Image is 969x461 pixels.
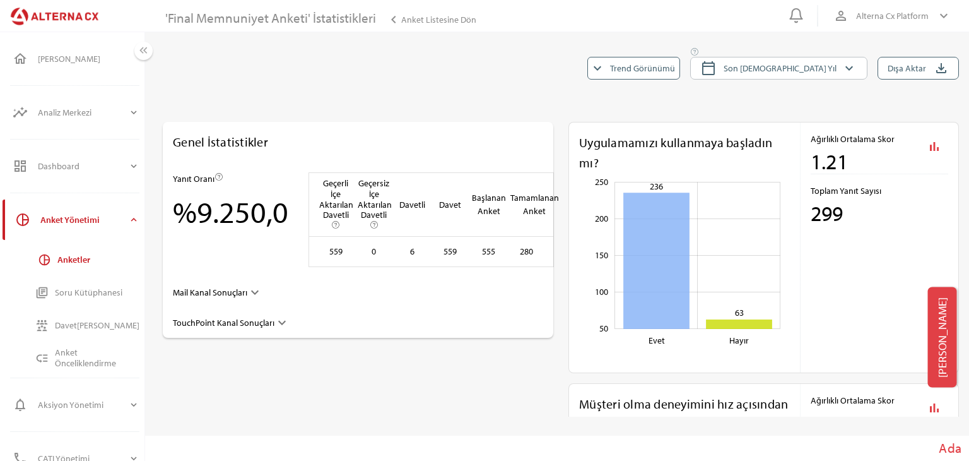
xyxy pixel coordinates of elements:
[595,213,608,224] tspan: 200
[595,249,608,261] tspan: 150
[137,44,150,57] i: keyboard_double_arrow_left
[319,178,353,231] div: Geçerli İçe Aktarılan Davetli
[587,57,680,80] a: Trend Görünümü
[595,286,608,297] tspan: 100
[3,312,150,338] a: Davet[PERSON_NAME]
[57,254,139,265] div: Anketler
[401,12,476,27] div: Anket Listesine Dön
[939,440,961,456] span: Ada
[729,335,749,346] tspan: Hayır
[55,287,139,298] div: Soru Kütüphanesi
[55,320,139,331] div: Davet[PERSON_NAME]
[472,246,505,257] div: 555
[358,178,391,231] div: Geçersiz İçe Aktarılan Davetli
[247,285,262,300] i: keyboard_arrow_down
[38,54,139,64] div: [PERSON_NAME]
[13,51,28,66] i: home
[38,151,128,181] div: Dashboard
[650,181,663,192] tspan: 236
[319,246,353,257] div: 559
[811,148,948,174] div: 1.21
[173,132,543,152] div: Genel İstatistikler
[173,196,288,227] p: %9.250,0
[386,12,401,27] i: navigate_before
[173,316,274,330] span: TouchPoint Kanal Sonuçları
[690,57,867,80] button: Son [DEMOGRAPHIC_DATA] Yıl
[842,61,857,76] i: keyboard_arrow_down
[13,159,28,174] i: dashboard
[811,133,948,146] p: Ağırlıklı Ortalama Skor
[579,133,790,173] div: Uygulamamızı kullanmaya başladın mı?
[811,200,948,225] div: 299
[13,105,28,120] i: insights
[724,61,837,76] span: Son [DEMOGRAPHIC_DATA] Yıl
[434,178,467,231] div: Davet
[5,246,150,273] a: Anketler
[396,246,429,257] div: 6
[595,176,608,188] tspan: 250
[434,246,467,257] div: 559
[173,172,288,186] p: Yanıt Oranı
[173,286,247,299] span: Mail Kanal Sonuçları
[40,205,128,235] div: Anket Yönetimi
[3,279,150,306] a: Soru Kütüphanesi
[128,214,139,225] i: expand_more
[734,307,743,318] tspan: 63
[472,178,505,231] div: Başlanan Anket
[376,8,486,31] a: Anket Listesine Dön
[134,42,153,60] button: Menu
[35,286,49,299] i: library_books
[599,323,608,334] tspan: 50
[510,178,544,231] div: Tamamlanan Anket
[13,397,28,412] i: notifications
[928,287,957,387] button: [PERSON_NAME]
[605,61,678,76] div: Trend Görünümü
[811,394,948,407] p: Ağırlıklı Ortalama Skor
[934,61,949,76] i: file_download
[811,184,948,198] p: Toplam Yanıt Sayısı
[15,212,30,227] i: pie_chart_outlined
[35,319,49,332] i: reduce_capacity
[38,390,128,420] div: Aksiyon Yönetimi
[510,246,544,257] div: 280
[701,61,716,76] i: calendar_today
[128,399,139,410] i: expand_more
[38,253,51,266] i: pie_chart_outlined
[358,246,391,257] div: 0
[274,315,290,330] i: keyboard_arrow_down
[38,97,128,128] div: Analiz Merkezi
[811,410,948,435] div: 3.97
[396,178,429,231] div: Davetli
[833,8,849,23] i: person_outline
[878,57,959,80] button: Dışa Aktar
[648,335,664,346] tspan: Evet
[936,297,949,377] span: [PERSON_NAME]
[128,160,139,172] i: expand_more
[165,8,486,31] div: 'Final Memnuniyet Anketi' İstatistikleri
[856,8,929,23] span: Alterna Cx Platform
[579,394,790,434] div: Müşteri olma deneyimini hız açısından değerlendirebilir misin?
[3,345,150,371] a: Anket Önceliklendirme
[128,107,139,118] i: expand_more
[55,347,139,369] div: Anket Önceliklendirme
[35,352,49,365] i: low_priority
[936,8,951,23] i: keyboard_arrow_down
[888,61,926,76] span: Dışa Aktar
